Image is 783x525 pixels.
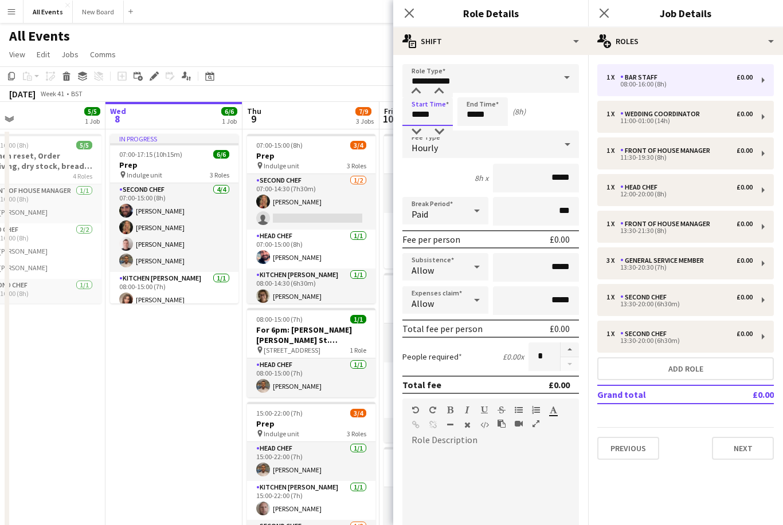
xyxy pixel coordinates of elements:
[350,346,366,354] span: 1 Role
[480,420,488,429] button: HTML Code
[384,273,512,443] app-job-card: 08:00-16:00 (8h)4/5Orders, prep list, trailer moving and last minute prep3 RolesKitchen [PERSON_N...
[532,419,540,428] button: Fullscreen
[382,112,393,125] span: 10
[384,134,512,269] div: 08:00-16:00 (8h)3/3Event site set [PERSON_NAME] Farm2 RolesWedding Coordinator1/108:00-16:00 (8h)...
[712,437,774,460] button: Next
[550,323,570,334] div: £0.00
[512,106,526,117] div: (8h)
[110,106,126,116] span: Wed
[110,272,238,311] app-card-role: Kitchen [PERSON_NAME]1/108:00-15:00 (7h)[PERSON_NAME]
[532,405,540,415] button: Ordered List
[588,27,783,55] div: Roles
[247,308,375,397] app-job-card: 08:00-15:00 (7h)1/1For 6pm: [PERSON_NAME] [PERSON_NAME] St.[PERSON_NAME] party x 13 drop off [GEO...
[84,107,100,116] span: 5/5
[119,150,182,159] span: 07:00-17:15 (10h15m)
[606,155,753,160] div: 11:30-19:30 (8h)
[737,183,753,191] div: £0.00
[429,405,437,415] button: Redo
[475,173,488,183] div: 8h x
[597,437,659,460] button: Previous
[110,134,238,303] app-job-card: In progress07:00-17:15 (10h15m)6/6Prep Indulge unit3 RolesSecond Chef4/407:00-15:00 (8h)[PERSON_N...
[247,481,375,520] app-card-role: Kitchen [PERSON_NAME]1/115:00-22:00 (7h)[PERSON_NAME]
[247,106,261,116] span: Thu
[384,464,512,474] h3: Event site set
[57,47,83,62] a: Jobs
[110,134,238,143] div: In progress
[76,141,92,149] span: 5/5
[737,293,753,301] div: £0.00
[606,191,753,197] div: 12:00-20:00 (8h)
[384,213,512,269] app-card-role: Front of House Manager2/210:00-14:00 (4h)[PERSON_NAME][PERSON_NAME]
[73,172,92,180] span: 4 Roles
[384,151,512,161] h3: Event site set
[620,293,671,301] div: Second Chef
[247,174,375,230] app-card-role: Second Chef1/207:00-14:30 (7h30m)[PERSON_NAME]
[606,293,620,301] div: 1 x
[480,405,488,415] button: Underline
[515,419,523,428] button: Insert video
[247,358,375,397] app-card-role: Head Chef1/108:00-15:00 (7h)[PERSON_NAME]
[384,362,512,418] app-card-role: Head Chef2/209:30-14:30 (5h)[PERSON_NAME][PERSON_NAME]
[38,89,66,98] span: Week 41
[393,6,588,21] h3: Role Details
[110,160,238,170] h3: Prep
[210,171,229,179] span: 3 Roles
[412,208,428,220] span: Paid
[350,409,366,417] span: 3/4
[402,352,462,362] label: People required
[256,315,303,323] span: 08:00-15:00 (7h)
[597,357,774,380] button: Add role
[737,110,753,118] div: £0.00
[24,1,73,23] button: All Events
[90,49,116,60] span: Comms
[606,118,753,124] div: 11:00-01:00 (14h)
[549,405,557,415] button: Text Color
[606,81,753,87] div: 08:00-16:00 (8h)
[37,49,50,60] span: Edit
[110,183,238,272] app-card-role: Second Chef4/407:00-15:00 (8h)[PERSON_NAME][PERSON_NAME][PERSON_NAME][PERSON_NAME]
[247,442,375,481] app-card-role: Head Chef1/115:00-22:00 (7h)[PERSON_NAME]
[9,88,36,100] div: [DATE]
[264,161,299,170] span: Indulge unit
[620,220,715,228] div: Front of House Manager
[737,256,753,265] div: £0.00
[355,107,371,116] span: 7/9
[606,183,620,191] div: 1 x
[549,379,570,390] div: £0.00
[247,269,375,307] app-card-role: Kitchen [PERSON_NAME]1/108:00-14:30 (6h30m)[PERSON_NAME]
[73,1,124,23] button: New Board
[350,315,366,323] span: 1/1
[402,379,441,390] div: Total fee
[737,220,753,228] div: £0.00
[402,323,483,334] div: Total fee per person
[719,385,774,404] td: £0.00
[412,142,438,153] span: Hourly
[221,107,237,116] span: 6/6
[61,49,79,60] span: Jobs
[347,429,366,438] span: 3 Roles
[71,89,83,98] div: BST
[737,330,753,338] div: £0.00
[384,323,512,362] app-card-role: Kitchen [PERSON_NAME]1/108:00-16:00 (8h)[PERSON_NAME]
[550,234,570,245] div: £0.00
[247,325,375,345] h3: For 6pm: [PERSON_NAME] [PERSON_NAME] St.[PERSON_NAME] party x 13 drop off [GEOGRAPHIC_DATA]
[384,418,512,473] app-card-role: Second Chef1/209:30-14:30 (5h)[PERSON_NAME]
[463,405,471,415] button: Italic
[384,174,512,213] app-card-role: Wedding Coordinator1/108:00-16:00 (8h)[PERSON_NAME]
[347,161,366,170] span: 3 Roles
[213,150,229,159] span: 6/6
[393,27,588,55] div: Shift
[350,141,366,149] span: 3/4
[606,73,620,81] div: 1 x
[561,342,579,357] button: Increase
[264,429,299,438] span: Indulge unit
[412,405,420,415] button: Undo
[9,49,25,60] span: View
[222,117,237,125] div: 1 Job
[620,256,708,265] div: General service member
[108,112,126,125] span: 8
[515,405,523,415] button: Unordered List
